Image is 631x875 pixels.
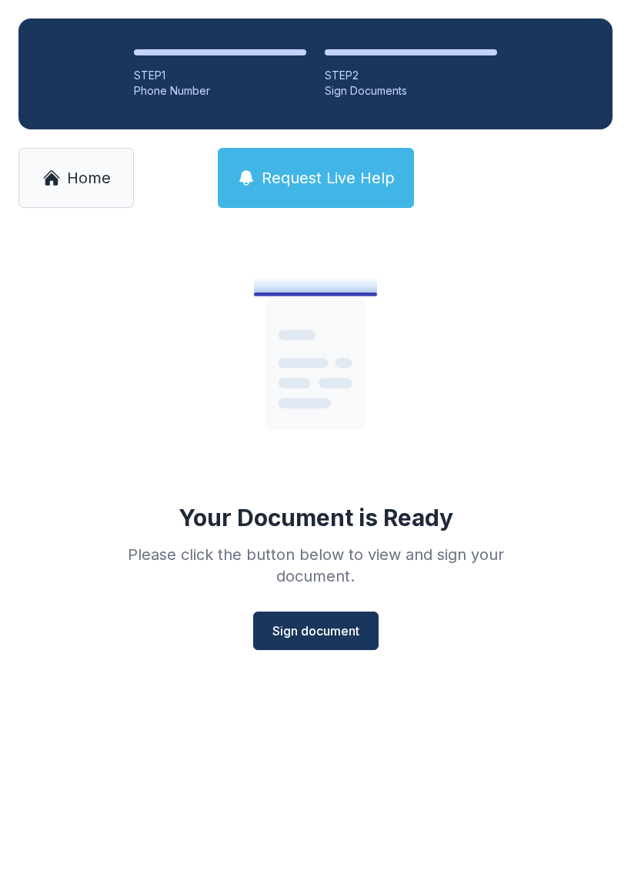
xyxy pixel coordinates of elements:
span: Sign document [272,622,359,640]
span: Request Live Help [262,167,395,189]
div: STEP 2 [325,68,497,83]
div: STEP 1 [134,68,306,83]
div: Your Document is Ready [179,504,453,531]
div: Please click the button below to view and sign your document. [94,544,537,587]
div: Sign Documents [325,83,497,99]
span: Home [67,167,111,189]
div: Phone Number [134,83,306,99]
